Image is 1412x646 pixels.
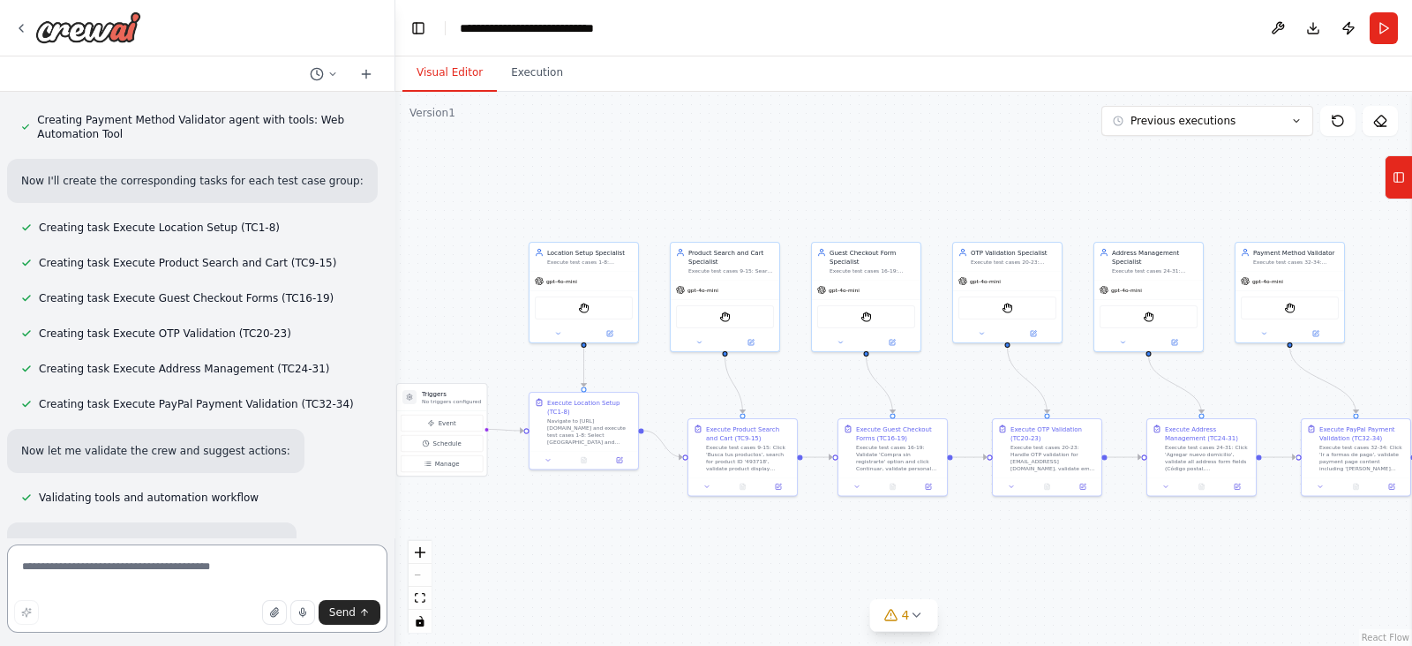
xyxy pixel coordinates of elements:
[460,19,638,37] nav: breadcrumb
[1145,356,1206,413] g: Edge from 6d31675e-d6ca-4023-84d2-69cc9d77a3cb to ddede575-e646-4dce-9392-26c08e4ee249
[913,482,943,492] button: Open in side panel
[1253,248,1339,257] div: Payment Method Validator
[687,418,798,497] div: Execute Product Search and Cart (TC9-15)Execute test cases 9-15: Click 'Busca tus productos', sea...
[803,453,833,462] g: Edge from 7221557e-b854-488f-835c-feb5e2b47b36 to e006fde7-7d5d-4c6c-a4e3-cd0f2d1b2825
[486,424,524,435] g: Edge from triggers to 6e3cdabd-aed5-4154-8e25-6e35810a5a0b
[1112,248,1198,266] div: Address Management Specialist
[319,600,380,625] button: Send
[1003,303,1013,313] img: StagehandTool
[422,398,481,405] p: No triggers configured
[706,424,792,442] div: Execute Product Search and Cart (TC9-15)
[1112,267,1198,274] div: Execute test cases 24-31: Handle 'Agregar nuevo domicilio' process, validate all address form fie...
[402,55,497,92] button: Visual Editor
[409,541,432,633] div: React Flow controls
[422,389,481,398] h3: Triggers
[39,491,259,505] span: Validating tools and automation workflow
[953,453,988,462] g: Edge from e006fde7-7d5d-4c6c-a4e3-cd0f2d1b2825 to bdc45842-ca1d-4884-a917-179815c278fd
[21,443,290,459] p: Now let me validate the crew and suggest actions:
[547,398,633,416] div: Execute Location Setup (TC1-8)
[1301,418,1411,497] div: Execute PayPal Payment Validation (TC32-34)Execute test cases 32-34: Click 'Ir a formas de pago',...
[565,455,602,466] button: No output available
[670,242,780,352] div: Product Search and Cart SpecialistExecute test cases 9-15: Search for product ID '493718', valida...
[409,541,432,564] button: zoom in
[1003,347,1052,413] g: Edge from 737cfb44-f4fd-4a5a-b36e-18b1f06c1d56 to bdc45842-ca1d-4884-a917-179815c278fd
[433,439,462,448] span: Schedule
[37,113,373,141] span: Creating Payment Method Validator agent with tools: Web Automation Tool
[1108,453,1142,462] g: Edge from bdc45842-ca1d-4884-a917-179815c278fd to ddede575-e646-4dce-9392-26c08e4ee249
[830,267,915,274] div: Execute test cases 16-19: Handle guest checkout selection, validate and fill personal data forms ...
[1183,482,1220,492] button: No output available
[14,600,39,625] button: Improve this prompt
[547,417,633,446] div: Navigate to [URL][DOMAIN_NAME] and execute test cases 1-8: Select [GEOGRAPHIC_DATA] and [GEOGRAPH...
[1146,418,1257,497] div: Execute Address Management (TC24-31)Execute test cases 24-31: Click 'Agregar nuevo domicilio', va...
[580,347,589,387] g: Edge from 685b1845-e2bb-462b-b82e-baca99912295 to 6e3cdabd-aed5-4154-8e25-6e35810a5a0b
[1252,278,1283,285] span: gpt-4o-mini
[409,106,455,120] div: Version 1
[861,312,872,322] img: StagehandTool
[1222,482,1252,492] button: Open in side panel
[21,537,282,552] p: Let me remove any remaining problematic tasks:
[1009,328,1059,339] button: Open in side panel
[971,248,1056,257] div: OTP Validation Specialist
[401,415,483,432] button: Event
[39,397,354,411] span: Creating task Execute PayPal Payment Validation (TC32-34)
[992,418,1102,497] div: Execute OTP Validation (TC20-23)Execute test cases 20-23: Handle OTP validation for [EMAIL_ADDRES...
[39,291,334,305] span: Creating task Execute Guest Checkout Forms (TC16-19)
[867,337,918,348] button: Open in side panel
[547,248,633,257] div: Location Setup Specialist
[902,606,910,624] span: 4
[1291,328,1341,339] button: Open in side panel
[952,242,1063,343] div: OTP Validation SpecialistExecute test cases 20-23: Handle email OTP validation process, work with...
[971,259,1056,266] div: Execute test cases 20-23: Handle email OTP validation process, work with email verification for [...
[406,16,431,41] button: Hide left sidebar
[1028,482,1065,492] button: No output available
[829,287,860,294] span: gpt-4o-mini
[409,610,432,633] button: toggle interactivity
[35,11,141,43] img: Logo
[874,482,911,492] button: No output available
[585,328,635,339] button: Open in side panel
[21,173,364,189] p: Now I'll create the corresponding tasks for each test case group:
[579,303,590,313] img: StagehandTool
[856,424,942,442] div: Execute Guest Checkout Forms (TC16-19)
[401,435,483,452] button: Schedule
[688,267,774,274] div: Execute test cases 9-15: Search for product ID '493718', validate product details including price...
[546,278,577,285] span: gpt-4o-mini
[409,587,432,610] button: fit view
[724,482,761,492] button: No output available
[1010,444,1096,472] div: Execute test cases 20-23: Handle OTP validation for [EMAIL_ADDRESS][DOMAIN_NAME], validate email ...
[856,444,942,472] div: Execute test cases 16-19: Validate 'Compra sin registrarte' option and click Continuar, validate ...
[529,392,639,470] div: Execute Location Setup (TC1-8)Navigate to [URL][DOMAIN_NAME] and execute test cases 1-8: Select [...
[726,337,777,348] button: Open in side panel
[401,455,483,472] button: Manage
[39,362,329,376] span: Creating task Execute Address Management (TC24-31)
[1319,444,1405,472] div: Execute test cases 32-34: Click 'Ir a formas de pago', validate payment page content including '[...
[1093,242,1204,352] div: Address Management SpecialistExecute test cases 24-31: Handle 'Agregar nuevo domicilio' process, ...
[1010,424,1096,442] div: Execute OTP Validation (TC20-23)
[1362,633,1409,642] a: React Flow attribution
[1319,424,1405,442] div: Execute PayPal Payment Validation (TC32-34)
[1235,242,1345,343] div: Payment Method ValidatorExecute test cases 32-34: Navigate to payment methods page, validate all ...
[1286,347,1361,413] g: Edge from 4da11d8f-b797-46c6-9cfe-d892ef12c0d9 to 976ecdcb-c435-4677-92eb-686dd64806c7
[396,383,487,477] div: TriggersNo triggers configuredEventScheduleManage
[262,600,287,625] button: Upload files
[1144,312,1154,322] img: StagehandTool
[1253,259,1339,266] div: Execute test cases 32-34: Navigate to payment methods page, validate all payment options (Crédito...
[1101,106,1313,136] button: Previous executions
[1377,482,1407,492] button: Open in side panel
[720,312,731,322] img: StagehandTool
[329,605,356,620] span: Send
[39,256,336,270] span: Creating task Execute Product Search and Cart (TC9-15)
[39,221,280,235] span: Creating task Execute Location Setup (TC1-8)
[687,287,718,294] span: gpt-4o-mini
[688,248,774,266] div: Product Search and Cart Specialist
[1285,303,1296,313] img: StagehandTool
[706,444,792,472] div: Execute test cases 9-15: Click 'Busca tus productos', search for product ID '493718', validate pr...
[352,64,380,85] button: Start a new chat
[547,259,633,266] div: Execute test cases 1-8: Navigate to [URL][DOMAIN_NAME], handle location selection for [GEOGRAPHIC...
[439,419,456,428] span: Event
[1262,453,1296,462] g: Edge from ddede575-e646-4dce-9392-26c08e4ee249 to 976ecdcb-c435-4677-92eb-686dd64806c7
[1150,337,1200,348] button: Open in side panel
[1068,482,1098,492] button: Open in side panel
[830,248,915,266] div: Guest Checkout Form Specialist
